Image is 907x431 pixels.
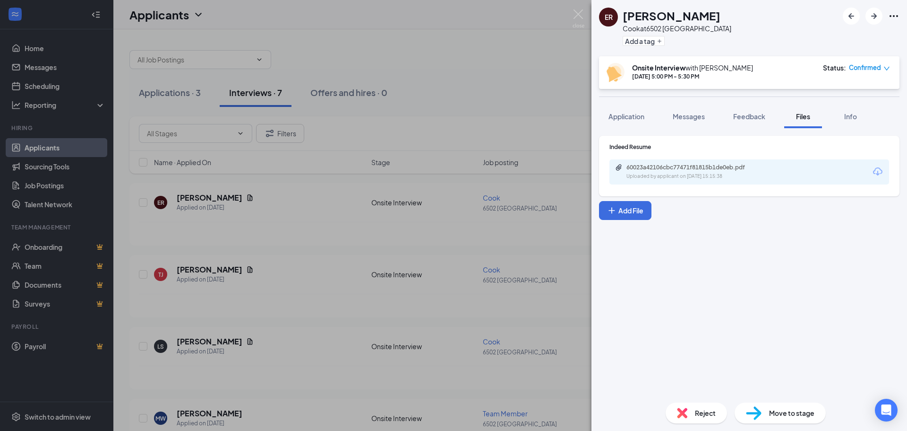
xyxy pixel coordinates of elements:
[626,173,768,180] div: Uploaded by applicant on [DATE] 15:15:38
[883,65,890,72] span: down
[632,63,685,72] b: Onsite Interview
[875,399,898,422] div: Open Intercom Messenger
[872,166,883,177] svg: Download
[599,201,651,220] button: Add FilePlus
[623,36,665,46] button: PlusAdd a tag
[865,8,882,25] button: ArrowRight
[626,164,759,171] div: 60023a42106cbc77471f81815b1de0eb.pdf
[609,143,889,151] div: Indeed Resume
[846,10,857,22] svg: ArrowLeftNew
[615,164,768,180] a: Paperclip60023a42106cbc77471f81815b1de0eb.pdfUploaded by applicant on [DATE] 15:15:38
[607,206,616,215] svg: Plus
[733,112,765,121] span: Feedback
[605,12,613,22] div: ER
[796,112,810,121] span: Files
[632,63,753,72] div: with [PERSON_NAME]
[608,112,644,121] span: Application
[868,10,880,22] svg: ArrowRight
[843,8,860,25] button: ArrowLeftNew
[849,63,881,72] span: Confirmed
[769,408,814,418] span: Move to stage
[615,164,623,171] svg: Paperclip
[673,112,705,121] span: Messages
[623,8,720,24] h1: [PERSON_NAME]
[623,24,731,33] div: Cook at 6502 [GEOGRAPHIC_DATA]
[632,72,753,80] div: [DATE] 5:00 PM - 5:30 PM
[888,10,899,22] svg: Ellipses
[695,408,716,418] span: Reject
[823,63,846,72] div: Status :
[657,38,662,44] svg: Plus
[844,112,857,121] span: Info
